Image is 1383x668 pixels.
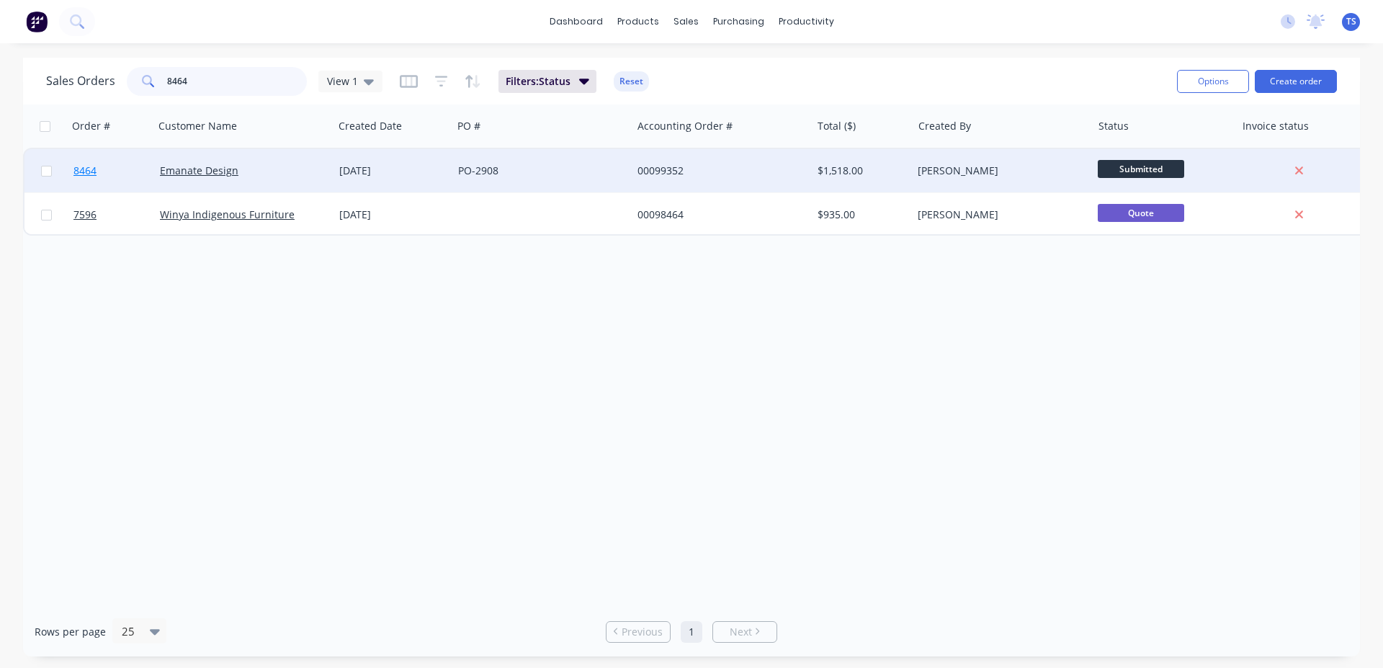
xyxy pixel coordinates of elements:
button: Options [1177,70,1249,93]
ul: Pagination [600,621,783,643]
a: Next page [713,625,776,639]
div: Accounting Order # [637,119,733,133]
div: PO-2908 [458,164,618,178]
div: $1,518.00 [818,164,902,178]
div: 00098464 [637,208,797,222]
span: Filters: Status [506,74,570,89]
span: Next [730,625,752,639]
div: [PERSON_NAME] [918,208,1078,222]
a: Emanate Design [160,164,238,177]
span: 7596 [73,208,97,222]
div: Total ($) [818,119,856,133]
a: 7596 [73,193,160,236]
span: 8464 [73,164,97,178]
button: Reset [614,71,649,92]
h1: Sales Orders [46,74,115,88]
div: $935.00 [818,208,902,222]
span: Rows per page [35,625,106,639]
input: Search... [167,67,308,96]
span: Previous [622,625,663,639]
div: Created Date [339,119,402,133]
span: Submitted [1098,160,1184,178]
button: Filters:Status [498,70,596,93]
div: Invoice status [1243,119,1309,133]
div: Status [1098,119,1129,133]
div: 00099352 [637,164,797,178]
div: [DATE] [339,164,447,178]
a: 8464 [73,149,160,192]
span: Quote [1098,204,1184,222]
a: Previous page [607,625,670,639]
button: Create order [1255,70,1337,93]
div: [DATE] [339,208,447,222]
img: Factory [26,11,48,32]
div: sales [666,11,706,32]
div: PO # [457,119,480,133]
a: dashboard [542,11,610,32]
div: [PERSON_NAME] [918,164,1078,178]
a: Winya Indigenous Furniture [160,208,295,221]
a: Page 1 is your current page [681,621,702,643]
div: productivity [771,11,841,32]
div: purchasing [706,11,771,32]
span: TS [1346,15,1356,28]
span: View 1 [327,74,358,89]
div: products [610,11,666,32]
div: Customer Name [158,119,237,133]
div: Order # [72,119,110,133]
div: Created By [918,119,971,133]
